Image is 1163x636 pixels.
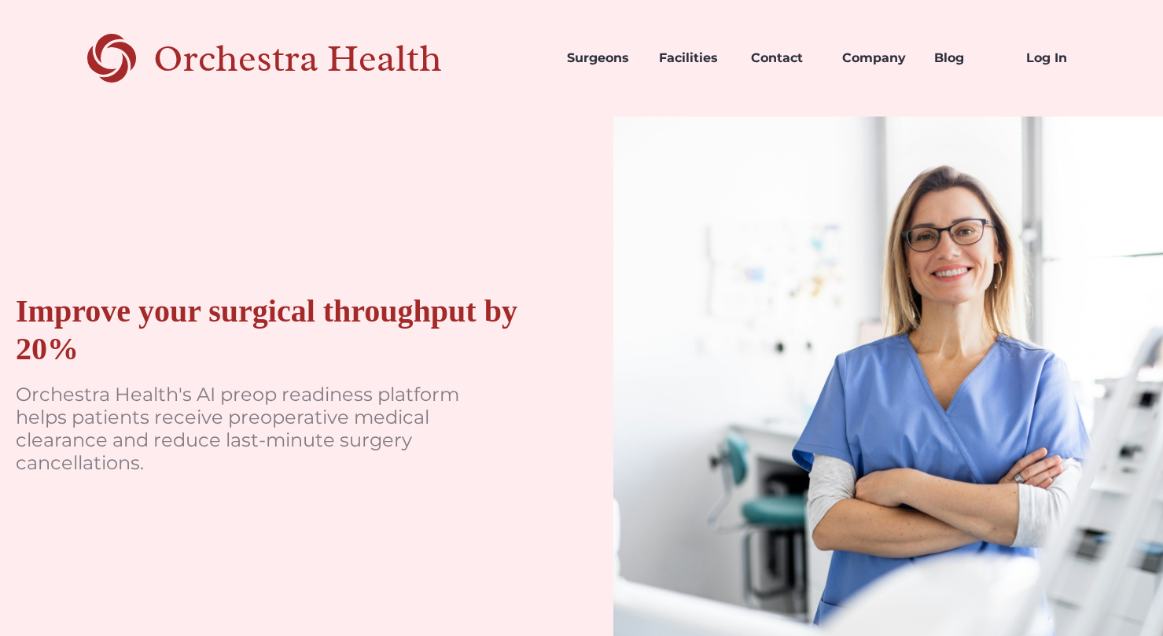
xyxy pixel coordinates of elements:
a: Contact [738,31,830,85]
div: Improve your surgical throughput by 20% [16,292,535,368]
a: Surgeons [554,31,646,85]
a: Log In [1014,31,1106,85]
a: Company [830,31,922,85]
a: home [58,31,497,85]
div: Orchestra Health [153,42,497,75]
p: Orchestra Health's AI preop readiness platform helps patients receive preoperative medical cleara... [16,384,488,474]
a: Facilities [646,31,738,85]
a: Blog [922,31,1014,85]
